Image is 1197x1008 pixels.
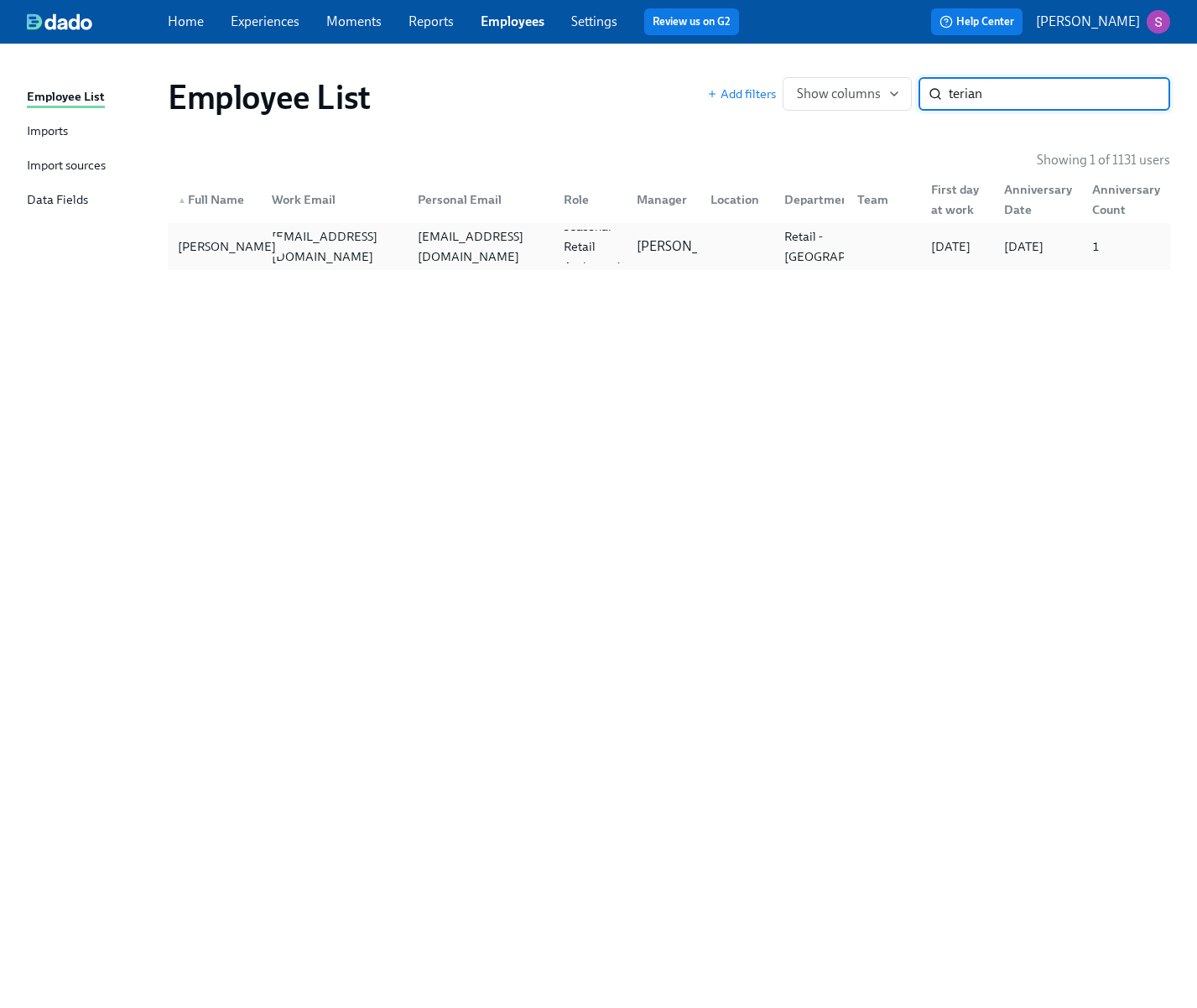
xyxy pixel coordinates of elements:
h1: Employee List [168,77,371,117]
div: [EMAIL_ADDRESS][DOMAIN_NAME] [411,226,550,267]
div: Work Email [258,183,404,216]
div: Work Email [265,190,404,210]
a: [PERSON_NAME][EMAIL_ADDRESS][DOMAIN_NAME][EMAIL_ADDRESS][DOMAIN_NAME]Seasonal Retail Ambassador[P... [168,223,1170,270]
a: Import sources [27,156,154,177]
div: Department [771,183,845,216]
a: Imports [27,122,154,143]
div: Employee List [27,87,105,108]
a: Moments [326,13,382,29]
div: Personal Email [411,190,550,210]
div: Manager [623,183,697,216]
button: Help Center [931,8,1023,35]
img: dado [27,13,92,30]
button: Review us on G2 [644,8,739,35]
button: Show columns [783,77,912,111]
div: Department [778,190,861,210]
div: [EMAIL_ADDRESS][DOMAIN_NAME] [265,226,404,267]
a: Employee List [27,87,154,108]
div: Anniversary Date [997,179,1079,220]
div: Retail - [GEOGRAPHIC_DATA] [778,226,914,267]
span: Help Center [939,13,1014,30]
a: Review us on G2 [653,13,731,30]
a: Settings [571,13,617,29]
div: Full Name [171,190,258,210]
div: [PERSON_NAME] [171,236,283,257]
a: Data Fields [27,190,154,211]
div: Anniversary Count [1085,179,1167,220]
a: dado [27,13,168,30]
div: Anniversary Count [1079,183,1167,216]
div: [DATE] [997,236,1079,257]
div: Location [697,183,771,216]
input: Search by name [949,77,1170,111]
div: Personal Email [404,183,550,216]
button: [PERSON_NAME] [1036,10,1170,34]
div: Location [704,190,771,210]
div: Anniversary Date [991,183,1079,216]
a: Employees [481,13,544,29]
div: Role [550,183,624,216]
p: Showing 1 of 1131 users [1037,151,1170,169]
div: [DATE] [924,236,991,257]
div: Import sources [27,156,106,177]
div: ▲Full Name [171,183,258,216]
div: Seasonal Retail Ambassador [557,216,638,277]
div: Team [844,183,918,216]
div: First day at work [918,183,991,216]
div: 1 [1085,236,1167,257]
p: [PERSON_NAME] [637,237,741,256]
a: Reports [409,13,454,29]
span: Show columns [797,86,898,102]
div: Data Fields [27,190,88,211]
a: Experiences [231,13,299,29]
span: ▲ [178,196,186,205]
div: Manager [630,190,697,210]
img: ACg8ocKvalk5eKiSYA0Mj5kntfYcqlTkZhBNoQiYmXyzfaV5EtRlXQ=s96-c [1147,10,1170,34]
div: Imports [27,122,68,143]
button: Add filters [707,86,776,102]
a: Home [168,13,204,29]
p: [PERSON_NAME] [1036,13,1140,31]
div: Role [557,190,624,210]
div: Team [851,190,918,210]
div: First day at work [924,179,991,220]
